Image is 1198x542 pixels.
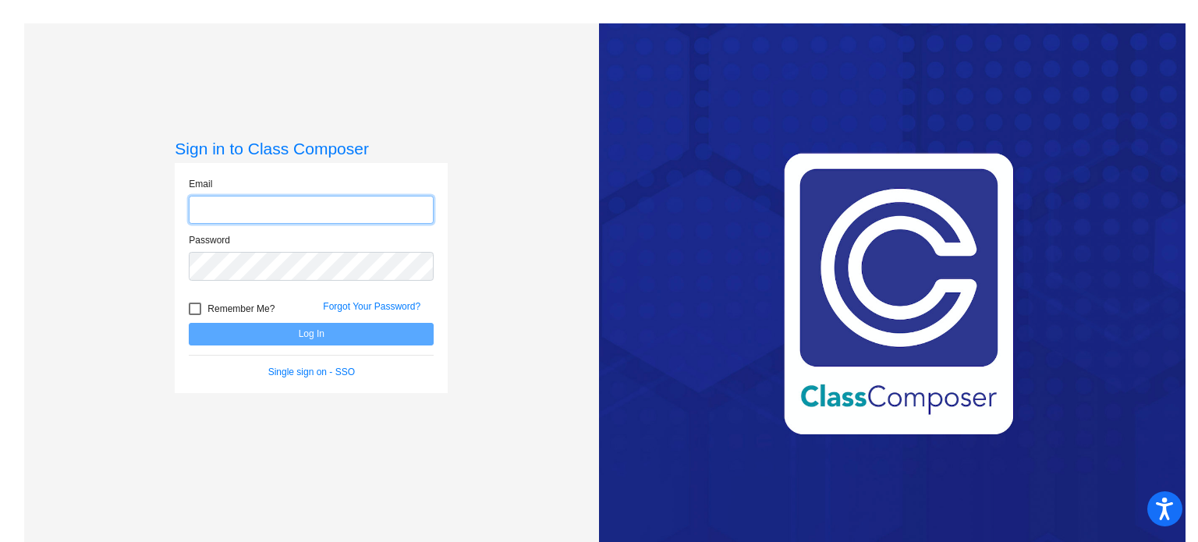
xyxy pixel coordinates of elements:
[175,139,448,158] h3: Sign in to Class Composer
[268,367,355,377] a: Single sign on - SSO
[323,301,420,312] a: Forgot Your Password?
[189,233,230,247] label: Password
[189,177,212,191] label: Email
[207,299,275,318] span: Remember Me?
[189,323,434,345] button: Log In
